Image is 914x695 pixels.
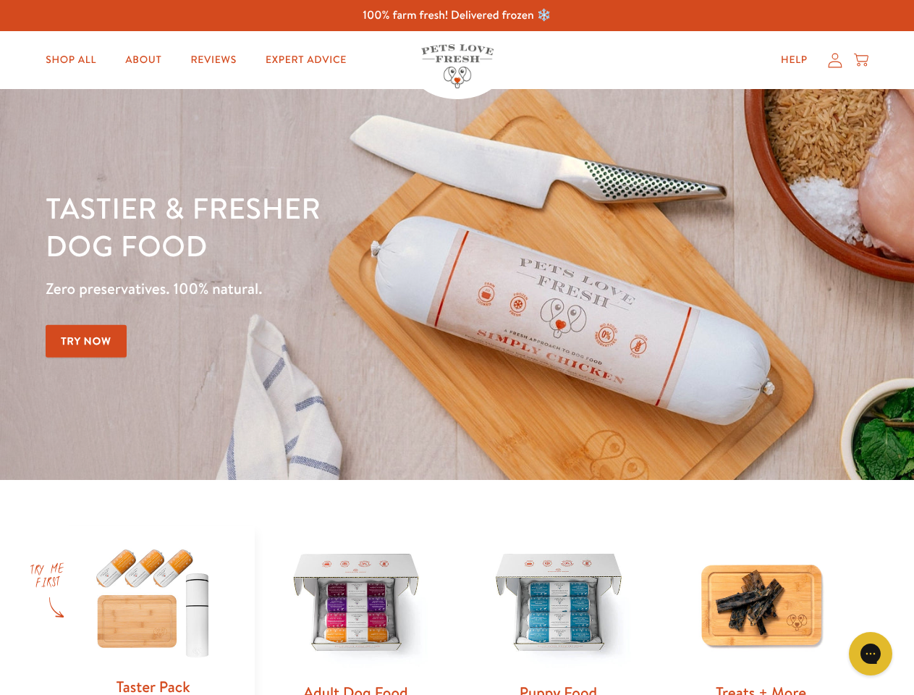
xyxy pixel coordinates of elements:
[114,46,173,75] a: About
[46,325,127,358] a: Try Now
[34,46,108,75] a: Shop All
[421,44,494,88] img: Pets Love Fresh
[254,46,358,75] a: Expert Advice
[46,189,594,264] h1: Tastier & fresher dog food
[769,46,819,75] a: Help
[179,46,247,75] a: Reviews
[842,627,900,681] iframe: Gorgias live chat messenger
[46,276,594,302] p: Zero preservatives. 100% natural.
